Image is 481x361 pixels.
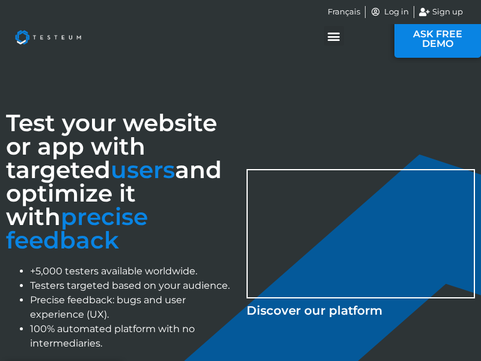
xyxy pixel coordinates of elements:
a: Français [328,6,360,18]
li: Testers targeted based on your audience. [30,279,234,293]
font: precise feedback [6,202,148,255]
span: Log in [381,6,409,18]
p: Discover our platform [247,301,475,319]
li: 100% automated platform with no intermediaries. [30,322,234,351]
li: Precise feedback: bugs and user experience (UX). [30,293,234,322]
a: ASK FREE DEMO [394,20,481,58]
li: +5,000 testers available worldwide. [30,264,234,279]
img: Testeum Logo - Application crowdtesting platform [6,21,90,54]
span: ASK FREE DEMO [412,29,463,49]
span: Sign up [429,6,463,18]
div: Menu Toggle [324,26,344,46]
a: Log in [370,6,409,18]
h3: Test your website or app with targeted and optimize it with [6,111,234,252]
a: Sign up [419,6,464,18]
span: users [111,155,175,184]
